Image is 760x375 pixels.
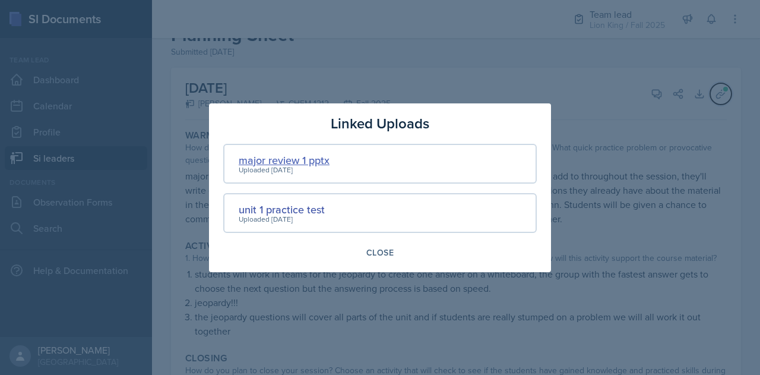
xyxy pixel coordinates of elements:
div: Uploaded [DATE] [239,214,325,225]
h3: Linked Uploads [331,113,429,134]
button: Close [359,242,401,263]
div: unit 1 practice test [239,201,325,218]
div: Uploaded [DATE] [239,165,330,175]
div: Close [366,248,394,257]
div: major review 1 pptx [239,152,330,168]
